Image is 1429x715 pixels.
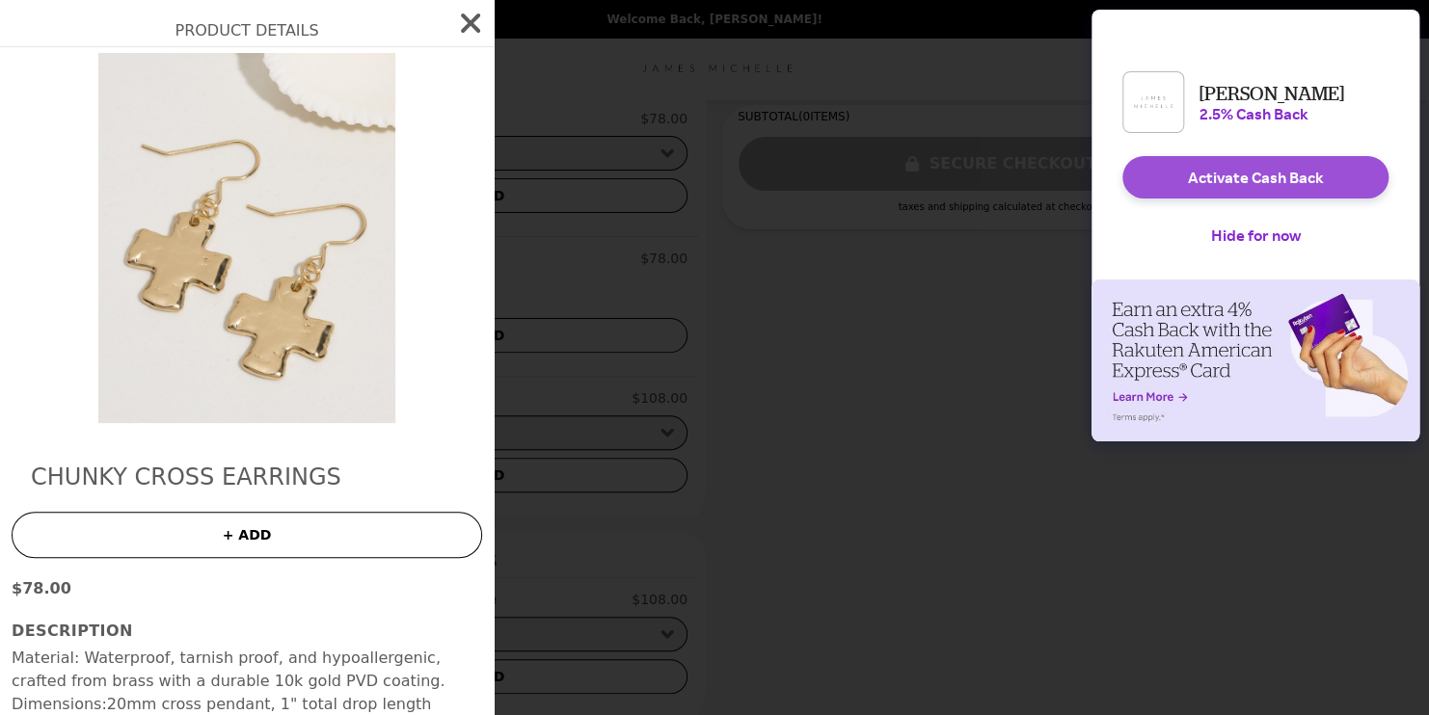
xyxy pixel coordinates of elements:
[70,53,423,423] img: Gold
[12,649,445,690] span: Waterproof, tarnish proof, and hypoallergenic, crafted from brass with a durable 10k gold PVD coa...
[107,695,432,713] span: 20mm cross pendant, 1" total drop length
[31,462,463,492] h2: Chunky Cross Earrings
[12,512,482,558] button: + ADD
[12,649,79,667] strong: Material:
[12,695,107,713] strong: Dimensions:
[12,577,482,600] p: $78.00
[12,620,482,643] h3: Description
